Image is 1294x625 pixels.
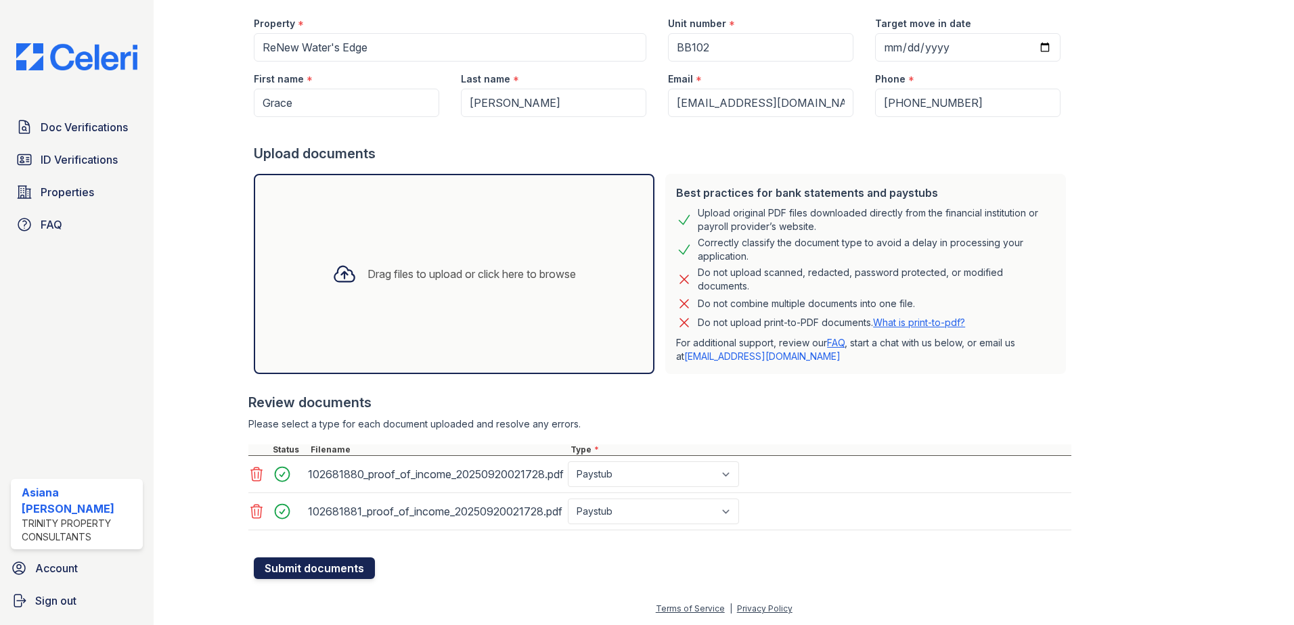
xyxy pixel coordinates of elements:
[11,211,143,238] a: FAQ
[656,603,725,614] a: Terms of Service
[568,444,1071,455] div: Type
[737,603,793,614] a: Privacy Policy
[698,206,1055,233] div: Upload original PDF files downloaded directly from the financial institution or payroll provider’...
[22,484,137,517] div: Asiana [PERSON_NAME]
[270,444,308,455] div: Status
[668,17,726,30] label: Unit number
[461,72,510,86] label: Last name
[5,555,148,582] a: Account
[676,336,1055,363] p: For additional support, review our , start a chat with us below, or email us at
[730,603,732,614] div: |
[698,266,1055,293] div: Do not upload scanned, redacted, password protected, or modified documents.
[35,593,76,609] span: Sign out
[875,17,971,30] label: Target move in date
[22,517,137,544] div: Trinity Property Consultants
[248,417,1071,431] div: Please select a type for each document uploaded and resolve any errors.
[248,393,1071,412] div: Review documents
[308,463,562,485] div: 102681880_proof_of_income_20250920021728.pdf
[254,72,304,86] label: First name
[367,266,576,282] div: Drag files to upload or click here to browse
[41,152,118,168] span: ID Verifications
[41,216,62,233] span: FAQ
[11,114,143,141] a: Doc Verifications
[11,146,143,173] a: ID Verifications
[698,316,965,329] p: Do not upload print-to-PDF documents.
[41,184,94,200] span: Properties
[254,557,375,579] button: Submit documents
[41,119,128,135] span: Doc Verifications
[684,350,841,362] a: [EMAIL_ADDRESS][DOMAIN_NAME]
[11,179,143,206] a: Properties
[254,17,295,30] label: Property
[668,72,693,86] label: Email
[875,72,906,86] label: Phone
[873,317,965,328] a: What is print-to-pdf?
[827,337,845,348] a: FAQ
[698,296,915,312] div: Do not combine multiple documents into one file.
[308,501,562,522] div: 102681881_proof_of_income_20250920021728.pdf
[676,185,1055,201] div: Best practices for bank statements and paystubs
[308,444,568,455] div: Filename
[698,236,1055,263] div: Correctly classify the document type to avoid a delay in processing your application.
[35,560,78,576] span: Account
[254,144,1071,163] div: Upload documents
[5,43,148,70] img: CE_Logo_Blue-a8612792a0a2168367f1c8372b55b34899dd931a85d93a1a3d3e32e68fde9ad4.png
[5,587,148,614] a: Sign out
